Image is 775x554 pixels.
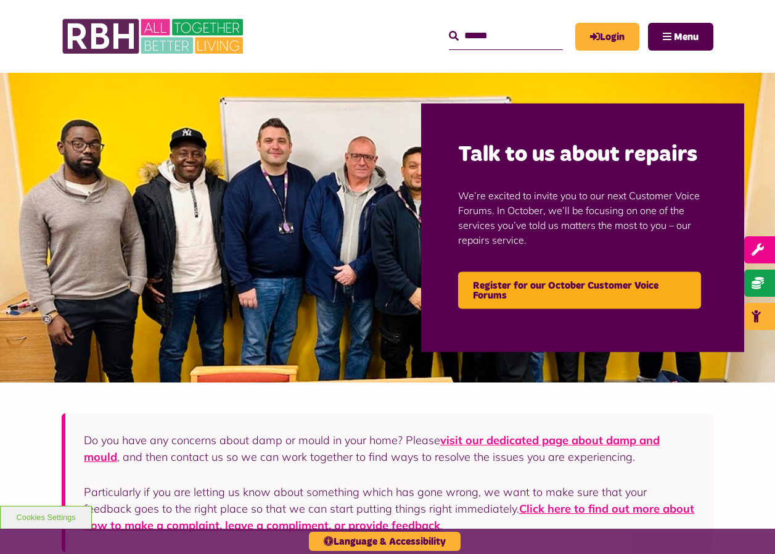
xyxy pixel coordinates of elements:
a: MyRBH [575,23,639,51]
button: Language & Accessibility [309,532,461,551]
a: Register for our October Customer Voice Forums [458,271,701,308]
span: Menu [674,32,699,42]
p: We’re excited to invite you to our next Customer Voice Forums. In October, we’ll be focusing on o... [458,169,707,265]
p: Do you have any concerns about damp or mould in your home? Please , and then contact us so we can... [84,432,695,465]
button: Navigation [648,23,713,51]
h2: Talk to us about repairs [458,141,707,170]
iframe: Netcall Web Assistant for live chat [720,498,775,554]
a: visit our dedicated page about damp and mould [84,433,660,464]
p: Particularly if you are letting us know about something which has gone wrong, we want to make sur... [84,484,695,534]
img: RBH [62,12,247,60]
